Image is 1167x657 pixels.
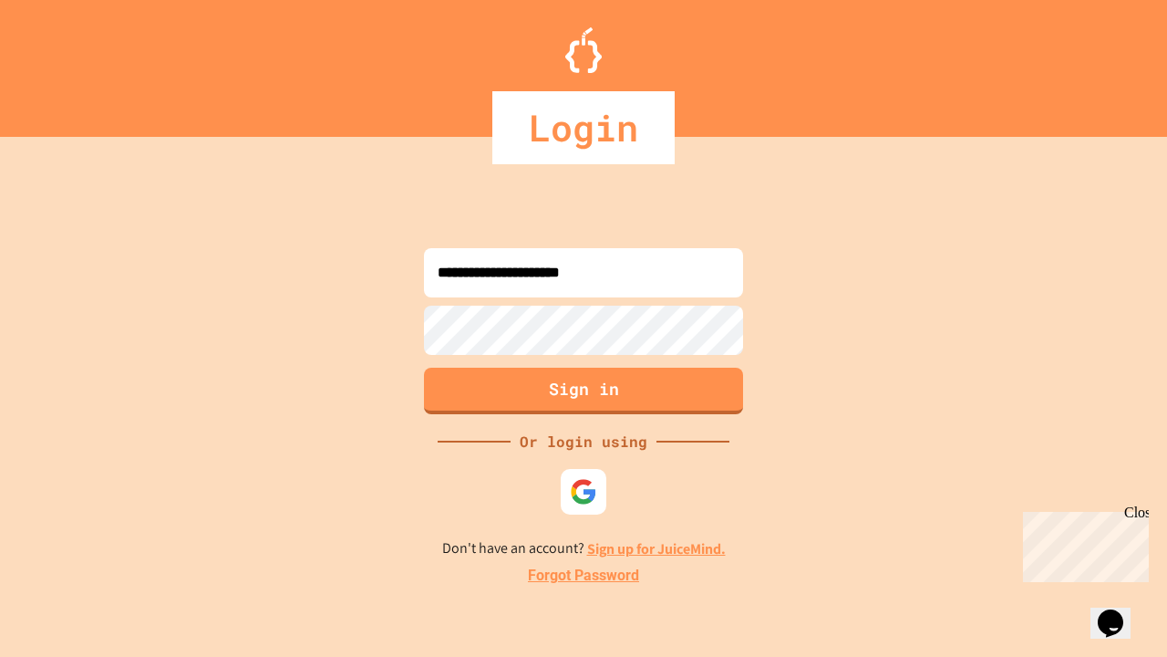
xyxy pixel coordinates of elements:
div: Or login using [511,431,656,453]
iframe: chat widget [1016,505,1149,582]
button: Sign in [424,368,743,414]
p: Don't have an account? [442,537,726,560]
a: Forgot Password [528,565,639,587]
a: Sign up for JuiceMind. [587,539,726,558]
div: Chat with us now!Close [7,7,126,116]
img: google-icon.svg [570,478,597,506]
iframe: chat widget [1090,584,1149,639]
div: Login [492,91,675,164]
img: Logo.svg [565,27,602,73]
